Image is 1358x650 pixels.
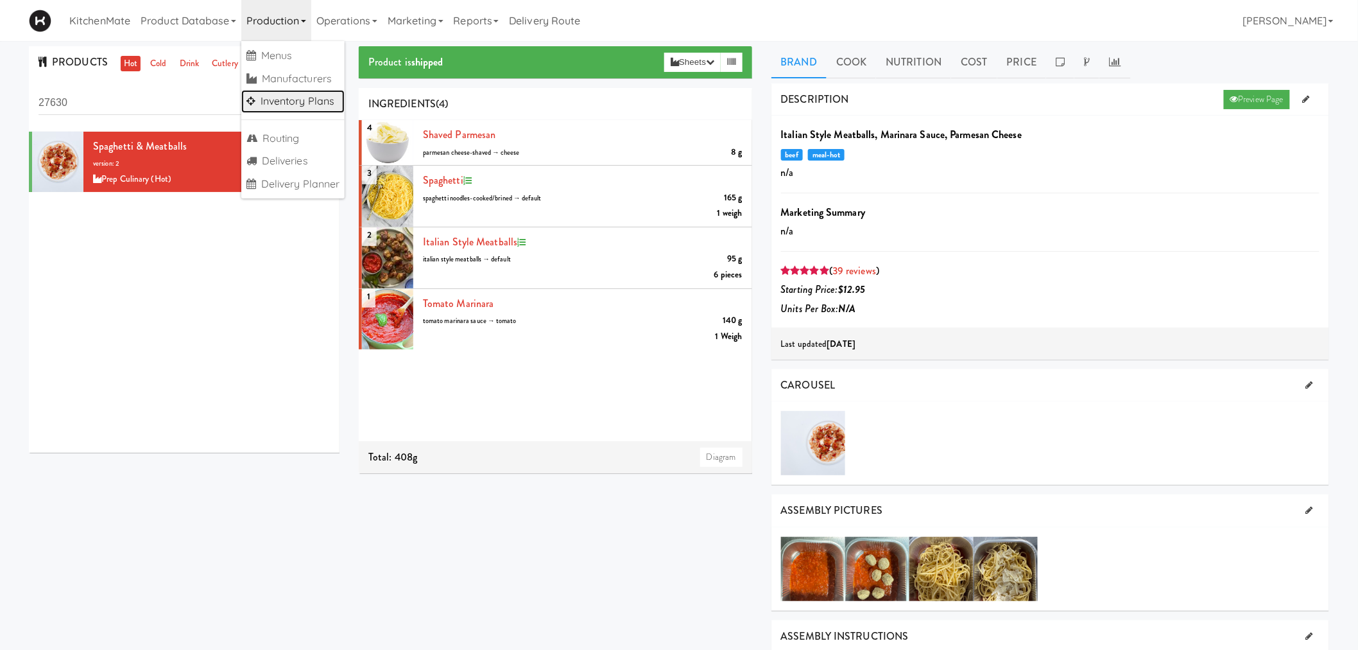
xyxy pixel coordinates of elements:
[771,46,827,78] a: Brand
[241,150,345,173] a: Deliveries
[241,90,345,113] a: Inventory Plans
[781,338,856,350] span: Last updated
[832,263,876,278] a: 39 reviews
[423,254,511,264] span: italian style meatballs → default
[362,224,377,246] span: 2
[723,313,743,329] div: 140 g
[781,261,1320,281] div: ( )
[827,338,856,350] b: [DATE]
[781,92,849,107] span: DESCRIPTION
[876,46,951,78] a: Nutrition
[463,177,472,185] i: Recipe
[241,44,345,67] a: Menus
[362,162,377,184] span: 3
[411,55,443,69] b: shipped
[368,55,443,69] span: Product is
[839,301,855,316] b: N/A
[359,120,752,166] li: 4Shaved Parmesan8 gparmesan cheese-shaved → cheese
[29,132,339,193] li: Spaghetti & Meatballsversion: 2Prep Culinary (Hot)
[176,56,203,72] a: Drink
[716,329,743,345] div: 1 Weigh
[808,149,845,161] span: meal-hot
[423,234,517,249] a: Italian Style Meatballs
[29,10,51,32] img: Micromart
[838,282,866,297] b: $12.95
[359,227,752,289] li: 2Italian Style Meatballs95 gitalian style meatballs → default6 pieces
[724,190,743,206] div: 165 g
[209,56,241,72] a: Cutlery
[39,91,330,115] input: Search dishes
[362,285,375,308] span: 1
[423,127,496,142] a: Shaved Parmesan
[827,46,876,78] a: Cook
[781,282,866,297] i: Starting Price:
[93,139,187,154] span: Spaghetti & Meatballs
[359,289,752,350] li: 1Tomato Marinara140 gtomato marinara sauce → tomato1 Weigh
[731,145,742,161] div: 8 g
[781,205,866,220] b: Marketing Summary
[423,296,494,311] a: Tomato Marinara
[39,55,108,69] span: PRODUCTS
[241,173,345,196] a: Delivery Planner
[997,46,1047,78] a: Price
[714,267,743,283] div: 6 pieces
[781,163,1320,182] p: n/a
[727,251,742,267] div: 95 g
[147,56,169,72] a: Cold
[241,127,345,150] a: Routing
[718,206,743,222] div: 1 weigh
[1224,90,1290,109] a: Preview Page
[93,171,330,188] div: Prep Culinary (Hot)
[359,166,752,227] li: 3spaghetti165 gspaghetti noodles-cooked/brined → default1 weigh
[423,193,542,203] span: spaghetti noodles-cooked/brined → default
[664,53,721,72] button: Sheets
[93,159,119,168] span: version: 2
[423,148,520,157] span: parmesan cheese-shaved → cheese
[423,316,517,326] span: tomato marinara sauce → tomato
[781,629,909,644] span: ASSEMBLY INSTRUCTIONS
[436,96,448,111] span: (4)
[517,238,526,247] i: Recipe
[241,67,345,91] a: Manufacturers
[951,46,997,78] a: Cost
[700,448,743,467] a: Diagram
[121,56,141,72] a: Hot
[781,149,804,161] span: beef
[781,222,1320,241] p: n/a
[368,96,436,111] span: INGREDIENTS
[781,378,836,392] span: CAROUSEL
[781,127,1022,142] b: Italian Style Meatballs, Marinara Sauce, Parmesan Cheese
[362,116,377,139] span: 4
[368,450,417,464] span: Total: 408g
[781,503,883,518] span: ASSEMBLY PICTURES
[781,301,856,316] i: Units Per Box:
[423,173,463,188] a: spaghetti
